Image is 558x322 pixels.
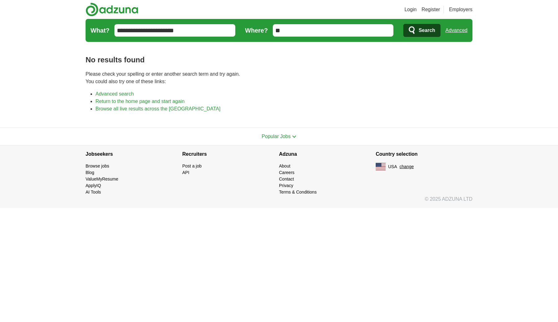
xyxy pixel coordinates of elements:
img: US flag [376,163,386,170]
span: USA [388,163,397,170]
span: Search [418,24,435,37]
span: Popular Jobs [262,134,290,139]
a: Browse jobs [86,163,109,168]
a: Careers [279,170,294,175]
a: ApplyIQ [86,183,101,188]
a: Contact [279,177,294,181]
a: Browse all live results across the [GEOGRAPHIC_DATA] [95,106,220,111]
label: What? [91,26,109,35]
h1: No results found [86,54,472,65]
a: ValueMyResume [86,177,118,181]
a: Advanced [445,24,467,37]
label: Where? [245,26,268,35]
img: Adzuna logo [86,2,138,16]
button: change [400,163,414,170]
a: Login [405,6,417,13]
a: Terms & Conditions [279,190,317,195]
a: About [279,163,290,168]
img: toggle icon [292,135,296,138]
a: Return to the home page and start again [95,99,184,104]
a: Privacy [279,183,293,188]
a: Post a job [182,163,201,168]
a: API [182,170,189,175]
a: Blog [86,170,94,175]
div: © 2025 ADZUNA LTD [81,195,477,208]
a: Register [422,6,440,13]
button: Search [403,24,440,37]
p: Please check your spelling or enter another search term and try again. You could also try one of ... [86,70,472,85]
a: AI Tools [86,190,101,195]
a: Advanced search [95,91,134,96]
a: Employers [449,6,472,13]
h4: Country selection [376,145,472,163]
